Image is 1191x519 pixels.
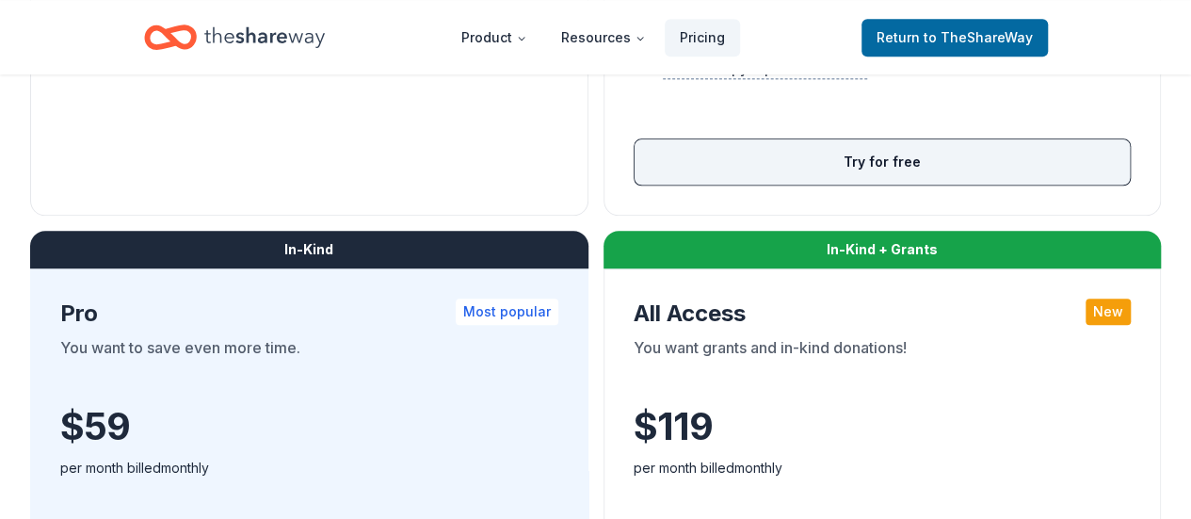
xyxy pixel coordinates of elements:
[446,15,740,59] nav: Main
[634,400,713,453] span: $ 119
[634,457,1132,479] div: per month billed monthly
[861,19,1048,57] a: Returnto TheShareWay
[634,299,1132,329] div: All Access
[1086,299,1131,325] div: New
[30,231,588,268] div: In-Kind
[546,19,661,57] button: Resources
[924,29,1033,45] span: to TheShareWay
[60,400,130,453] span: $ 59
[634,336,1132,389] div: You want grants and in-kind donations!
[60,299,558,329] div: Pro
[60,457,558,479] div: per month billed monthly
[665,19,740,57] a: Pricing
[635,139,1131,185] button: Try for free
[456,299,558,325] div: Most popular
[877,26,1033,49] span: Return
[604,231,1162,268] div: In-Kind + Grants
[446,19,542,57] button: Product
[144,15,325,59] a: Home
[60,336,558,389] div: You want to save even more time.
